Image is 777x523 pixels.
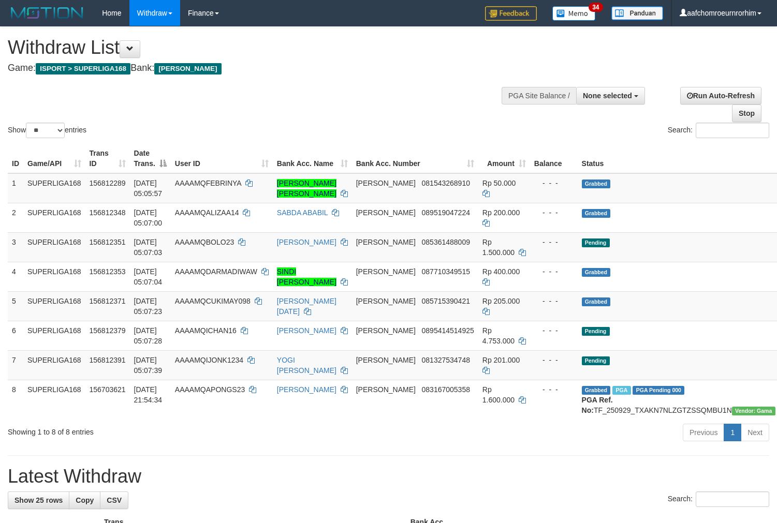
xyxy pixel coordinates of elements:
b: PGA Ref. No: [582,396,613,414]
th: Balance [530,144,578,173]
a: SABDA ABABIL [277,208,328,217]
span: [DATE] 05:07:28 [134,326,163,345]
span: AAAAMQICHAN16 [175,326,237,335]
td: 3 [8,232,23,262]
div: - - - [534,266,574,277]
td: SUPERLIGA168 [23,380,85,420]
a: Next [741,424,769,441]
div: Showing 1 to 8 of 8 entries [8,423,316,437]
div: - - - [534,237,574,247]
a: YOGI [PERSON_NAME] [277,356,336,375]
div: - - - [534,355,574,365]
span: AAAAMQIJONK1234 [175,356,243,364]
span: Grabbed [582,386,611,395]
span: Grabbed [582,180,611,188]
span: None selected [583,92,632,100]
td: SUPERLIGA168 [23,203,85,232]
span: Rp 1.600.000 [482,385,515,404]
th: ID [8,144,23,173]
span: CSV [107,496,122,504]
span: [PERSON_NAME] [356,326,416,335]
div: - - - [534,296,574,306]
span: 156812348 [90,208,126,217]
span: Rp 50.000 [482,179,516,187]
span: AAAAMQALIZAA14 [175,208,239,217]
label: Search: [668,491,769,507]
span: Copy 0895414514925 to clipboard [422,326,474,335]
span: Grabbed [582,268,611,277]
span: Pending [582,356,610,365]
a: Run Auto-Refresh [680,87,761,104]
td: 6 [8,321,23,350]
span: Rp 4.753.000 [482,326,515,345]
span: Rp 205.000 [482,297,520,305]
h1: Latest Withdraw [8,466,769,487]
span: Rp 1.500.000 [482,238,515,257]
span: [PERSON_NAME] [356,356,416,364]
span: [DATE] 05:07:04 [134,267,163,286]
span: [PERSON_NAME] [356,267,416,276]
th: Date Trans.: activate to sort column descending [130,144,171,173]
span: AAAAMQDARMADIWAW [175,267,257,276]
td: 5 [8,291,23,321]
span: [PERSON_NAME] [356,297,416,305]
span: [DATE] 05:07:23 [134,297,163,316]
span: [PERSON_NAME] [356,179,416,187]
th: Trans ID: activate to sort column ascending [85,144,130,173]
span: Copy 085715390421 to clipboard [422,297,470,305]
span: Rp 201.000 [482,356,520,364]
img: panduan.png [611,6,663,20]
span: 156812379 [90,326,126,335]
a: [PERSON_NAME][DATE] [277,297,336,316]
th: Amount: activate to sort column ascending [478,144,530,173]
a: [PERSON_NAME] [PERSON_NAME] [277,179,336,198]
div: - - - [534,178,574,188]
span: AAAAMQAPONGS23 [175,385,245,394]
span: 156812353 [90,267,126,276]
h4: Game: Bank: [8,63,508,73]
span: Vendor URL: https://trx31.1velocity.biz [732,407,775,415]
label: Search: [668,123,769,138]
span: 156812289 [90,179,126,187]
div: PGA Site Balance / [502,87,576,104]
td: SUPERLIGA168 [23,232,85,262]
img: Feedback.jpg [485,6,537,21]
td: 7 [8,350,23,380]
span: Pending [582,327,610,336]
span: 156812391 [90,356,126,364]
td: SUPERLIGA168 [23,291,85,321]
a: SINDI [PERSON_NAME] [277,267,336,286]
span: [PERSON_NAME] [356,208,416,217]
span: Pending [582,238,610,247]
th: Bank Acc. Number: activate to sort column ascending [352,144,478,173]
h1: Withdraw List [8,37,508,58]
td: 8 [8,380,23,420]
a: Previous [683,424,724,441]
a: CSV [100,491,128,509]
span: Copy 089519047224 to clipboard [422,208,470,217]
span: AAAAMQBOLO23 [175,238,234,246]
span: Marked by aafchhiseyha [612,386,631,395]
a: [PERSON_NAME] [277,385,336,394]
span: [PERSON_NAME] [356,385,416,394]
span: [DATE] 05:07:03 [134,238,163,257]
div: - - - [534,207,574,218]
label: Show entries [8,123,86,138]
a: Stop [732,104,761,122]
td: SUPERLIGA168 [23,350,85,380]
span: Rp 400.000 [482,267,520,276]
span: Copy 081327534748 to clipboard [422,356,470,364]
td: SUPERLIGA168 [23,262,85,291]
span: Grabbed [582,209,611,218]
td: 1 [8,173,23,203]
th: Game/API: activate to sort column ascending [23,144,85,173]
span: Copy 083167005358 to clipboard [422,385,470,394]
a: [PERSON_NAME] [277,238,336,246]
span: PGA Pending [633,386,684,395]
a: Copy [69,491,100,509]
input: Search: [696,123,769,138]
a: [PERSON_NAME] [277,326,336,335]
span: [PERSON_NAME] [356,238,416,246]
span: Copy [76,496,94,504]
img: Button%20Memo.svg [552,6,596,21]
